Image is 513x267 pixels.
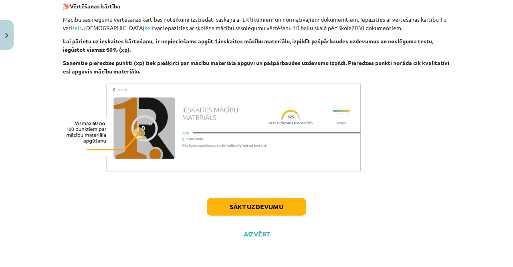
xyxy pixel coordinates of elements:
a: šeit [145,24,154,31]
button: Sākt uzdevumu [207,198,306,216]
p: Mācību sasniegumu vērtēšanas kārtības noteikumi izstrādāti saskaņā ar LR likumiem un normatīvajie... [63,15,450,32]
button: Aizvērt [241,230,272,238]
strong: Saņemtie pieredzes punkti (xp) tiek piešķirti par mācību materiāla apguvi un pašpārbaudes uzdevum... [63,59,449,75]
strong: Vērtēšanas kārtība [70,2,120,10]
p: 💯 [63,2,450,10]
strong: Lai pārietu uz ieskaites kārtošanu, ir nepieciešams apgūt 1.ieskaites mācību materiālu, izpildīt ... [63,37,433,53]
img: icon-close-lesson-0947bae3869378f0d4975bcd49f059093ad1ed9edebbc8119c70593378902aed.svg [5,33,8,38]
a: šeit [72,24,82,31]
